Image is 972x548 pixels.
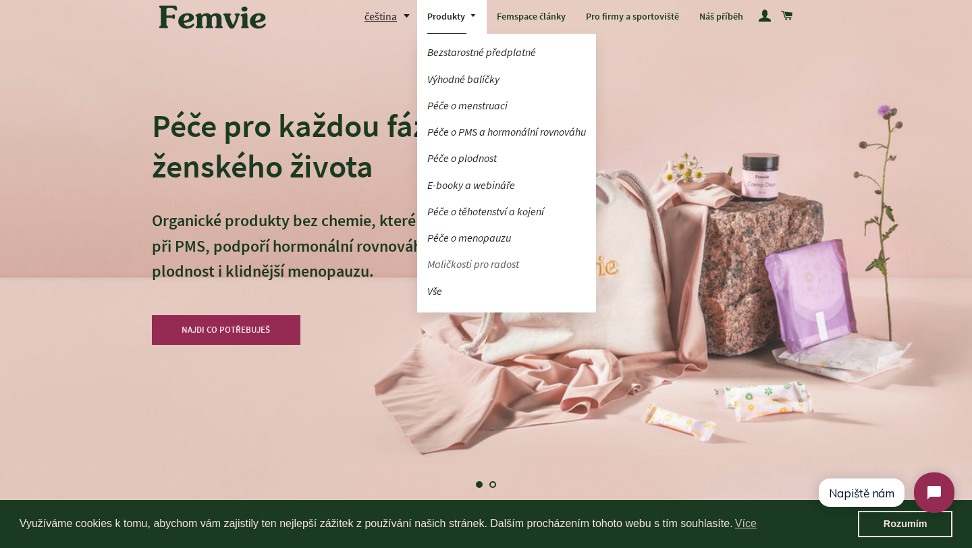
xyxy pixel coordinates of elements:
iframe: Tidio Chat [806,461,966,524]
p: Organické produkty bez chemie, které uleví při PMS, podpoří hormonální rovnováhu, plodnost i klid... [152,208,453,309]
button: Předchozí snímek [144,468,178,502]
button: Další snímek [791,468,825,502]
a: Péče o menopauzu [417,226,596,250]
a: Maličkosti pro radost [417,252,596,276]
a: Péče o plodnost [417,146,596,170]
a: Načíst snímek 2 [486,478,500,491]
a: E-booky a webináře [417,173,596,197]
a: learn more about cookies [733,514,759,534]
a: Výhodné balíčky [417,67,596,91]
a: Vše [417,279,596,303]
span: Využíváme cookies k tomu, abychom vám zajistily ten nejlepší zážitek z používání našich stránek. ... [20,514,858,534]
a: Péče o těhotenství a kojení [417,200,596,223]
a: NAJDI CO POTŘEBUJEŠ [152,315,300,345]
a: Péče o PMS a hormonální rovnováhu [417,120,596,144]
button: čeština [364,7,417,26]
h2: Péče pro každou fázi ženského života [152,105,453,186]
a: Bezstarostné předplatné [417,40,596,64]
a: Péče o menstruaci [417,94,596,117]
a: Posun 1, aktuální [473,478,486,491]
